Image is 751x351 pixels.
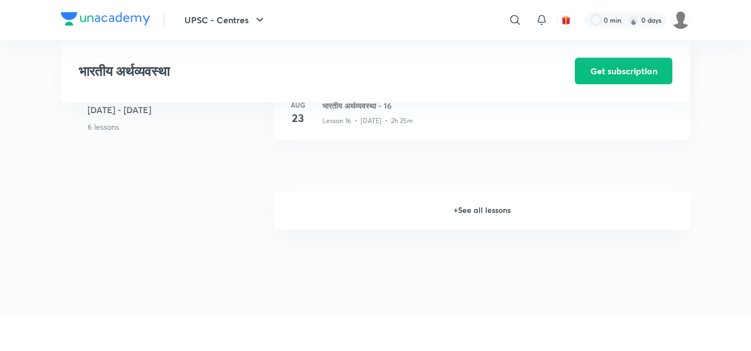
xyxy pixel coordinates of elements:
button: avatar [557,11,575,29]
a: Aug23भारतीय अर्थव्यवस्था - 16Lesson 16 • [DATE] • 2h 25m [274,87,690,153]
h3: भारतीय अर्थव्यवस्था - 16 [322,100,677,111]
h6: Aug [287,100,309,110]
h6: + See all lessons [274,191,690,230]
button: UPSC - Centres [178,9,273,31]
a: Company Logo [61,12,150,28]
img: amit tripathi [671,11,690,29]
img: Company Logo [61,12,150,26]
h3: भारतीय अर्थव्यवस्था [79,63,512,79]
img: avatar [561,15,571,25]
button: Get subscription [575,58,672,84]
img: streak [628,14,639,26]
h4: 23 [287,110,309,126]
p: 6 lessons [88,121,265,133]
p: Lesson 16 • [DATE] • 2h 25m [322,116,413,126]
h5: [DATE] - [DATE] [88,103,265,116]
